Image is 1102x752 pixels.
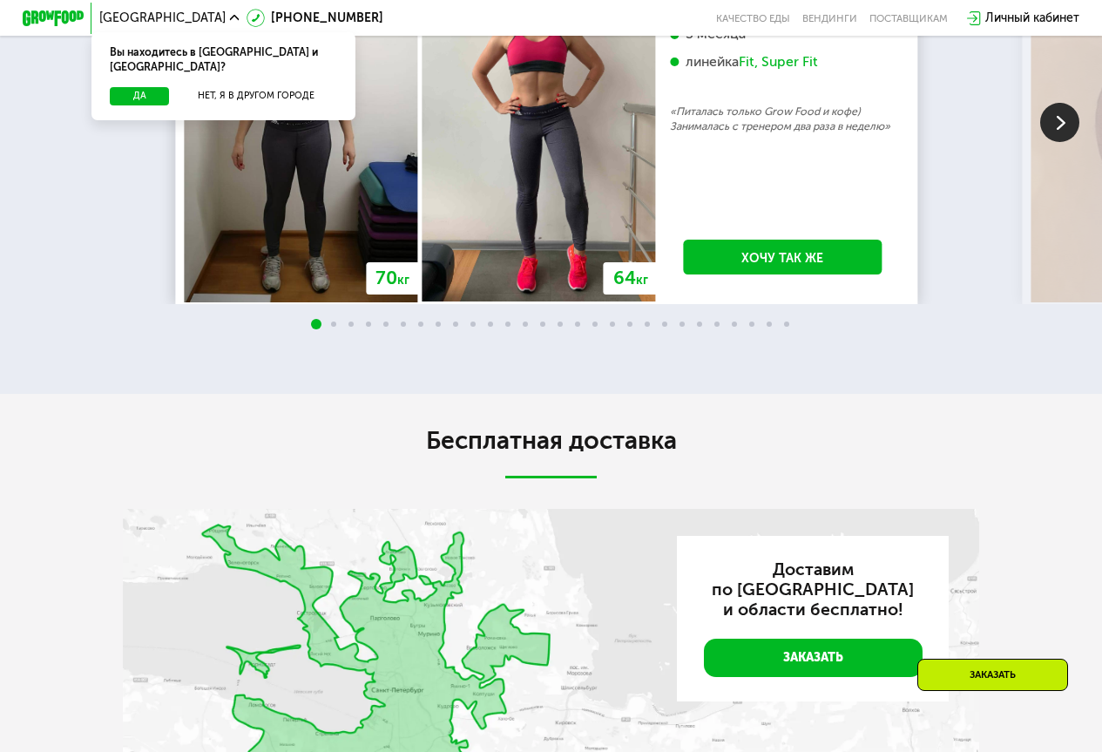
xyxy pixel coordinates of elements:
div: Вы находитесь в [GEOGRAPHIC_DATA] и [GEOGRAPHIC_DATA]? [91,32,355,87]
span: [GEOGRAPHIC_DATA] [99,12,226,24]
a: [PHONE_NUMBER] [247,9,383,27]
h2: Бесплатная доставка [123,425,980,456]
span: кг [397,273,409,288]
span: кг [636,273,648,288]
div: линейка [670,53,895,71]
button: Нет, я в другом городе [175,87,336,105]
div: 64 [603,262,658,295]
a: Заказать [704,639,922,677]
div: поставщикам [869,12,948,24]
div: Fit, Super Fit [739,53,818,71]
button: Да [110,87,169,105]
img: Slide right [1040,103,1079,142]
div: Личный кабинет [985,9,1079,27]
a: Качество еды [716,12,790,24]
a: Хочу так же [683,240,882,274]
h3: Доставим по [GEOGRAPHIC_DATA] и области бесплатно! [704,560,922,620]
div: Заказать [917,659,1068,691]
a: Вендинги [802,12,857,24]
div: 70 [366,262,420,295]
p: «Питалась только Grow Food и кофе) Занималась с тренером два раза в неделю» [670,104,895,134]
